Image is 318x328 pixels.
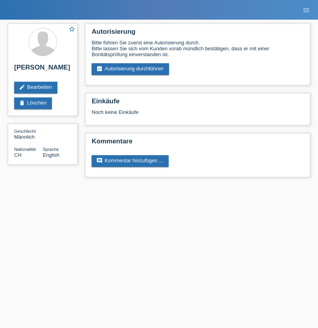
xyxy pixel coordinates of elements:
[96,158,103,164] i: comment
[92,155,169,167] a: commentKommentar hinzufügen ...
[298,7,314,12] a: menu
[14,147,36,152] span: Nationalität
[68,26,75,33] i: star_border
[14,97,52,109] a: deleteLöschen
[19,84,25,90] i: edit
[92,63,169,75] a: assignment_turned_inAutorisierung durchführen
[96,66,103,72] i: assignment_turned_in
[92,109,304,121] div: Noch keine Einkäufe
[14,64,71,75] h2: [PERSON_NAME]
[92,137,304,149] h2: Kommentare
[14,129,36,134] span: Geschlecht
[19,100,25,106] i: delete
[92,40,304,57] div: Bitte führen Sie zuerst eine Autorisierung durch. Bitte lassen Sie sich vom Kunden vorab mündlich...
[14,152,22,158] span: Schweiz
[14,128,43,140] div: Männlich
[68,26,75,34] a: star_border
[302,6,310,14] i: menu
[14,82,57,93] a: editBearbeiten
[43,147,59,152] span: Sprache
[43,152,60,158] span: English
[92,97,304,109] h2: Einkäufe
[92,28,304,40] h2: Autorisierung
